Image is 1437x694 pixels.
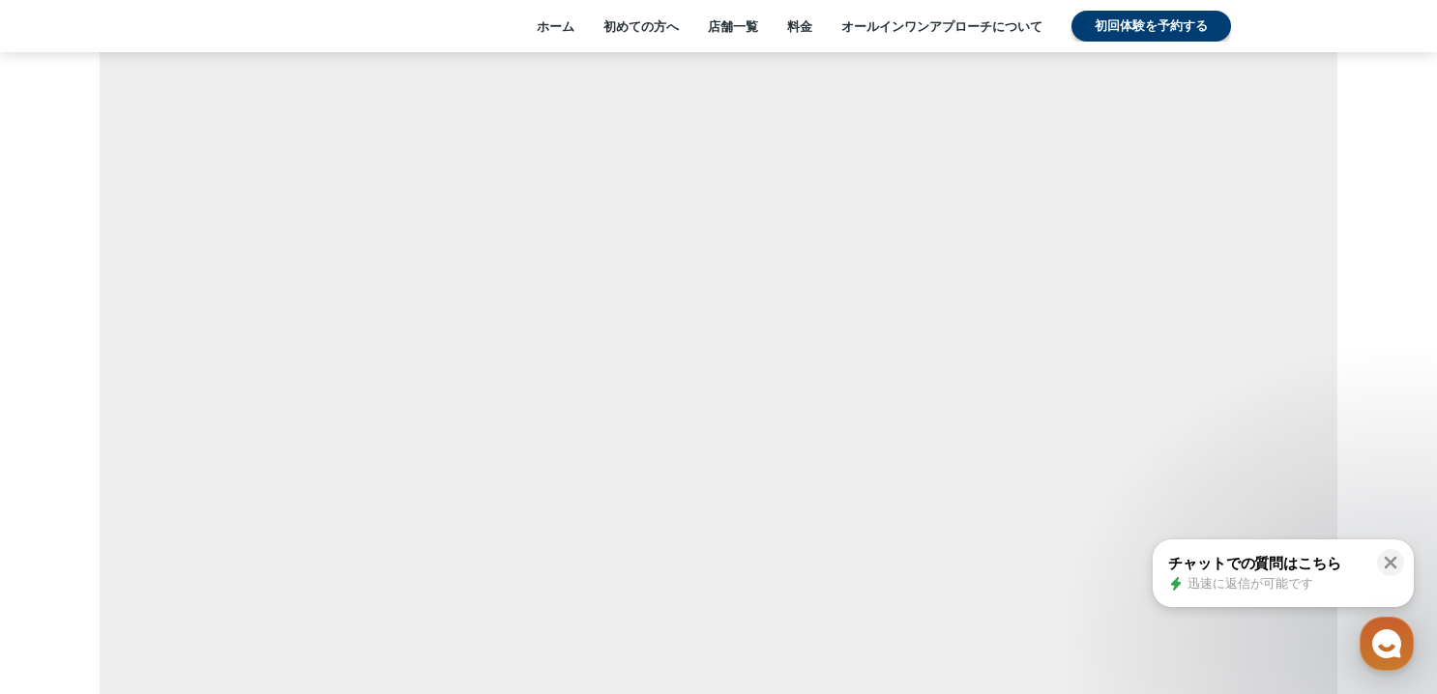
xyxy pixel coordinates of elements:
a: ホーム [537,17,574,35]
a: 初めての方へ [603,17,679,35]
a: 料金 [787,17,812,35]
a: オールインワンアプローチについて [841,17,1042,35]
a: 店舗一覧 [708,17,758,35]
a: 初回体験を予約する [1071,11,1231,42]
